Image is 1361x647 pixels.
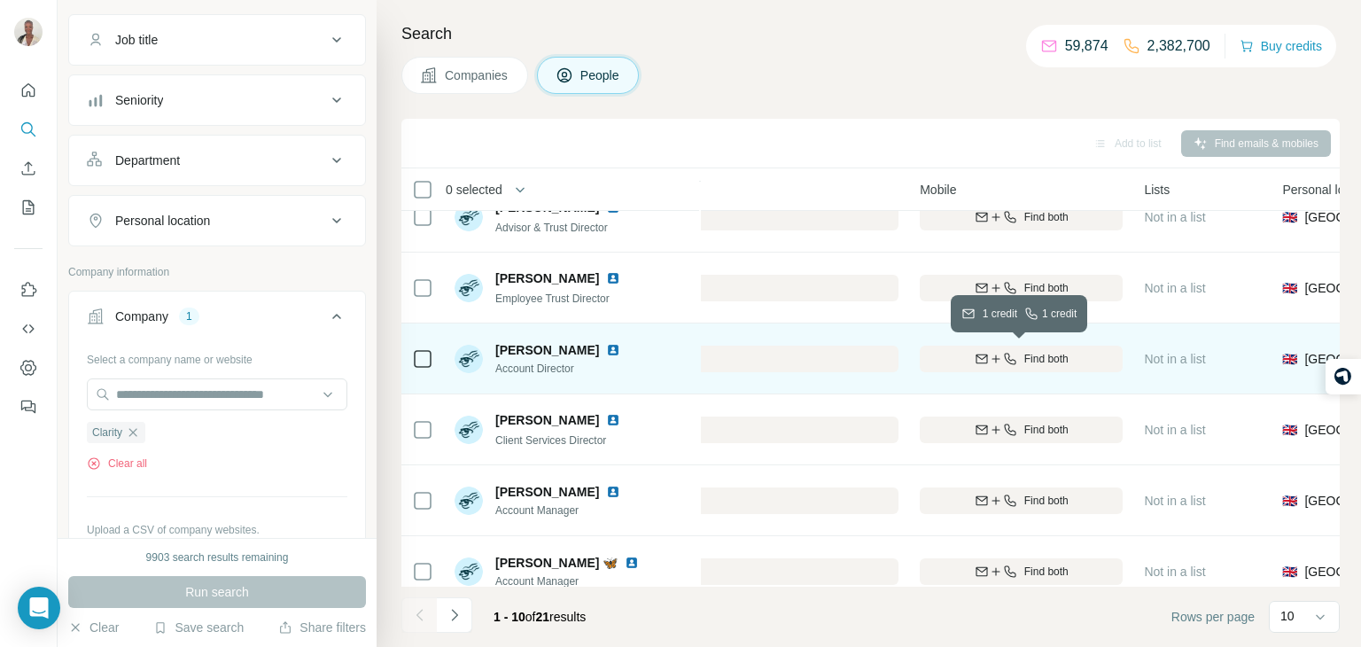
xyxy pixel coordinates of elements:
[920,204,1123,230] button: Find both
[14,352,43,384] button: Dashboard
[1144,281,1205,295] span: Not in a list
[525,610,536,624] span: of
[1282,492,1297,510] span: 🇬🇧
[69,79,365,121] button: Seniority
[87,345,347,368] div: Select a company name or website
[1144,565,1205,579] span: Not in a list
[455,274,483,302] img: Avatar
[920,181,956,199] span: Mobile
[1144,423,1205,437] span: Not in a list
[920,346,1123,372] button: Find both
[14,113,43,145] button: Search
[1024,493,1069,509] span: Find both
[179,308,199,324] div: 1
[536,610,550,624] span: 21
[580,66,621,84] span: People
[115,152,180,169] div: Department
[87,456,147,472] button: Clear all
[69,19,365,61] button: Job title
[153,619,244,636] button: Save search
[494,610,525,624] span: 1 - 10
[455,557,483,586] img: Avatar
[1282,208,1297,226] span: 🇬🇧
[69,139,365,182] button: Department
[495,503,642,518] span: Account Manager
[278,619,366,636] button: Share filters
[1024,280,1069,296] span: Find both
[1282,563,1297,581] span: 🇬🇧
[1144,352,1205,366] span: Not in a list
[495,222,608,234] span: Advisor & Trust Director
[1065,35,1108,57] p: 59,874
[437,597,472,633] button: Navigate to next page
[68,264,366,280] p: Company information
[495,269,599,287] span: [PERSON_NAME]
[495,573,660,589] span: Account Manager
[401,21,1340,46] h4: Search
[494,610,586,624] span: results
[1147,35,1210,57] p: 2,382,700
[14,391,43,423] button: Feedback
[495,483,599,501] span: [PERSON_NAME]
[625,556,639,570] img: LinkedIn logo
[495,292,610,305] span: Employee Trust Director
[146,550,289,565] div: 9903 search results remaining
[115,91,163,109] div: Seniority
[1024,564,1069,580] span: Find both
[455,487,483,515] img: Avatar
[606,271,620,285] img: LinkedIn logo
[445,66,509,84] span: Companies
[115,31,158,49] div: Job title
[87,522,347,538] p: Upload a CSV of company websites.
[606,413,620,427] img: LinkedIn logo
[1282,279,1297,297] span: 🇬🇧
[1171,608,1255,626] span: Rows per page
[920,487,1123,514] button: Find both
[92,425,122,440] span: Clarity
[1144,181,1170,199] span: Lists
[606,343,620,357] img: LinkedIn logo
[495,411,599,429] span: [PERSON_NAME]
[920,558,1123,585] button: Find both
[1144,494,1205,508] span: Not in a list
[1024,422,1069,438] span: Find both
[920,275,1123,301] button: Find both
[495,361,642,377] span: Account Director
[1144,210,1205,224] span: Not in a list
[14,18,43,46] img: Avatar
[69,295,365,345] button: Company1
[18,587,60,629] div: Open Intercom Messenger
[14,74,43,106] button: Quick start
[14,152,43,184] button: Enrich CSV
[115,308,168,325] div: Company
[14,191,43,223] button: My lists
[1280,607,1295,625] p: 10
[14,274,43,306] button: Use Surfe on LinkedIn
[1282,421,1297,439] span: 🇬🇧
[920,417,1123,443] button: Find both
[69,199,365,242] button: Personal location
[1024,351,1069,367] span: Find both
[1240,34,1322,58] button: Buy credits
[495,556,618,570] span: [PERSON_NAME] 🦋
[1282,350,1297,368] span: 🇬🇧
[495,341,599,359] span: [PERSON_NAME]
[455,416,483,444] img: Avatar
[14,313,43,345] button: Use Surfe API
[446,181,502,199] span: 0 selected
[1024,209,1069,225] span: Find both
[606,485,620,499] img: LinkedIn logo
[115,212,210,230] div: Personal location
[68,619,119,636] button: Clear
[455,203,483,231] img: Avatar
[455,345,483,373] img: Avatar
[495,434,606,447] span: Client Services Director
